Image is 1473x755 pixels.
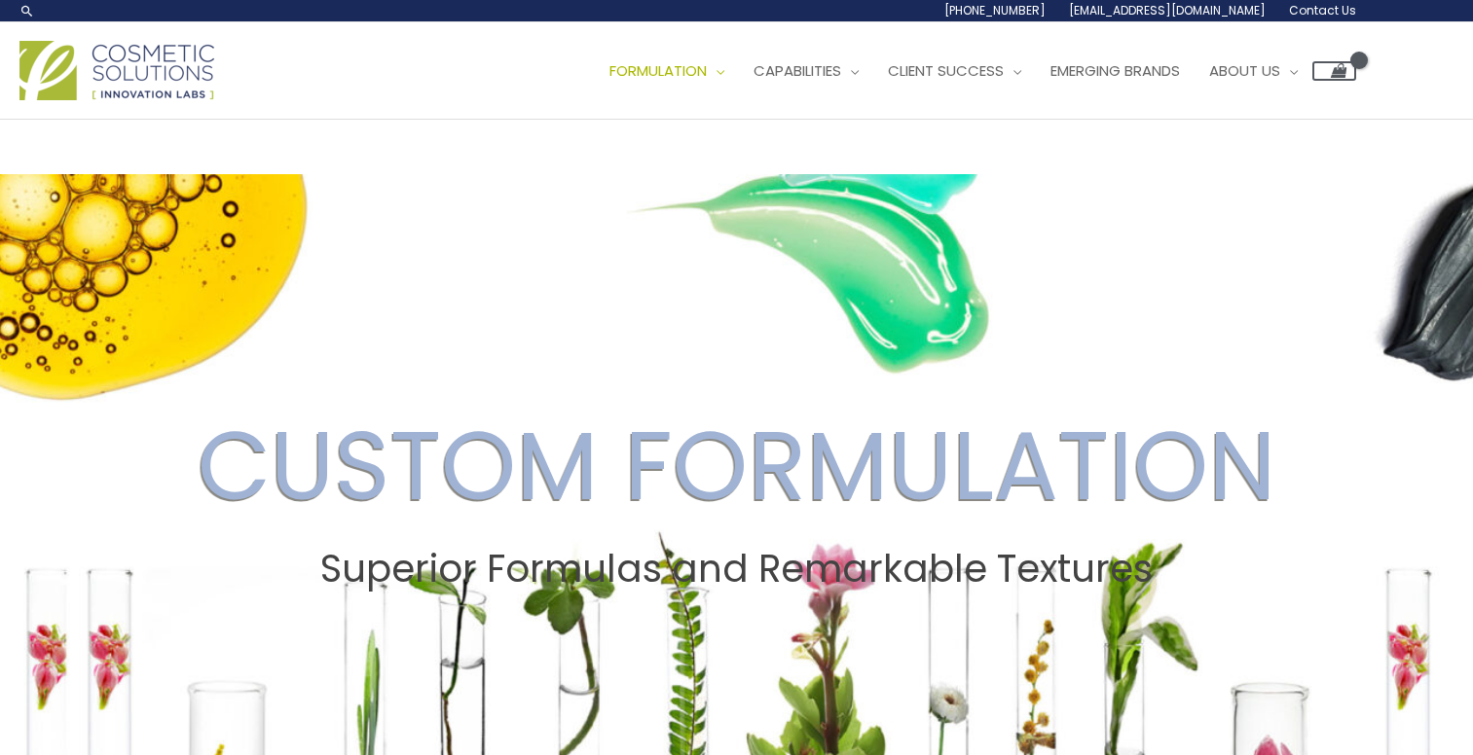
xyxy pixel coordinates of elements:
[1312,61,1356,81] a: View Shopping Cart, empty
[873,42,1036,100] a: Client Success
[1036,42,1195,100] a: Emerging Brands
[944,2,1046,18] span: [PHONE_NUMBER]
[754,60,841,81] span: Capabilities
[19,3,35,18] a: Search icon link
[888,60,1004,81] span: Client Success
[18,547,1455,592] h2: Superior Formulas and Remarkable Textures
[18,409,1455,523] h2: CUSTOM FORMULATION
[739,42,873,100] a: Capabilities
[580,42,1356,100] nav: Site Navigation
[19,41,214,100] img: Cosmetic Solutions Logo
[1195,42,1312,100] a: About Us
[609,60,707,81] span: Formulation
[1209,60,1280,81] span: About Us
[1289,2,1356,18] span: Contact Us
[595,42,739,100] a: Formulation
[1069,2,1266,18] span: [EMAIL_ADDRESS][DOMAIN_NAME]
[1050,60,1180,81] span: Emerging Brands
